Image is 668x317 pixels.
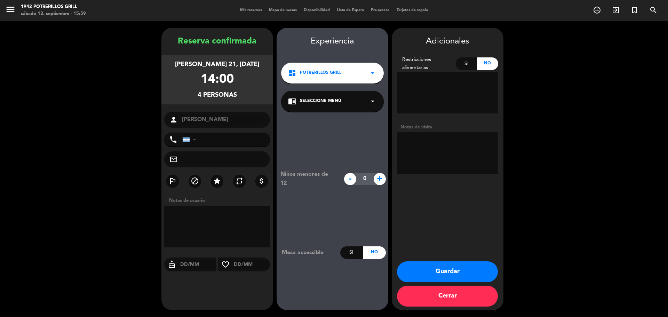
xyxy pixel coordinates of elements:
button: Guardar [397,261,498,282]
div: 1942 Potrerillos Grill [21,3,86,10]
i: outlined_flag [168,177,177,185]
button: Cerrar [397,286,498,307]
i: search [649,6,658,14]
span: Disponibilidad [300,8,333,12]
i: repeat [235,177,244,185]
i: dashboard [288,69,296,77]
i: phone [169,135,177,144]
div: 14:00 [201,70,234,90]
div: [PERSON_NAME] 21, [DATE] [175,60,259,70]
button: menu [5,4,16,17]
i: add_circle_outline [593,6,601,14]
i: mail_outline [169,155,178,164]
div: Argentina: +54 [183,133,199,146]
span: Tarjetas de regalo [393,8,432,12]
i: menu [5,4,16,15]
div: Si [456,57,477,70]
span: Seleccione Menú [300,98,341,105]
i: exit_to_app [612,6,620,14]
div: Adicionales [397,35,498,48]
i: arrow_drop_down [368,69,377,77]
input: DD/MM [180,260,217,269]
i: chrome_reader_mode [288,97,296,105]
i: favorite_border [218,260,233,269]
span: - [344,173,356,185]
i: attach_money [257,177,266,185]
div: Notas de visita [397,124,498,131]
div: Si [340,246,363,259]
span: Lista de Espera [333,8,367,12]
div: No [477,57,498,70]
div: Experiencia [277,35,388,48]
i: arrow_drop_down [368,97,377,105]
div: Reserva confirmada [161,35,273,48]
span: Mis reservas [237,8,265,12]
i: person [169,116,178,124]
div: Niños menores de 12 [275,170,340,188]
div: sábado 13. septiembre - 15:59 [21,10,86,17]
span: Mapa de mesas [265,8,300,12]
span: Potrerillos grill [300,70,341,77]
div: Restricciones alimentarias [397,56,456,72]
span: + [374,173,386,185]
input: DD/MM [233,260,270,269]
div: Mesa accessible [277,248,340,257]
i: block [191,177,199,185]
div: Notas de usuario [166,197,273,204]
i: star [213,177,221,185]
span: Pre-acceso [367,8,393,12]
div: 4 personas [198,90,237,100]
i: cake [164,260,180,269]
div: No [363,246,385,259]
i: turned_in_not [630,6,639,14]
